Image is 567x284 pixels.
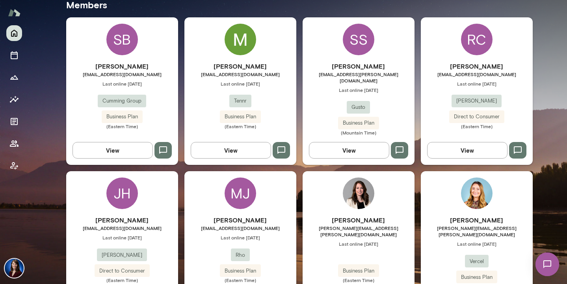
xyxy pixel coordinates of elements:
div: MJ [225,177,256,209]
div: SS [343,24,374,55]
img: Christine Martin [343,177,374,209]
h6: [PERSON_NAME] [421,215,533,225]
span: Business Plan [220,267,261,275]
span: Rho [231,251,250,259]
h6: [PERSON_NAME] [184,215,296,225]
img: Julie Rollauer [5,259,24,278]
span: [PERSON_NAME][EMAIL_ADDRESS][PERSON_NAME][DOMAIN_NAME] [421,225,533,237]
span: Business Plan [338,267,379,275]
button: View [427,142,508,159]
span: (Mountain Time) [303,129,415,136]
span: Business Plan [220,113,261,121]
span: (Eastern Time) [66,277,178,283]
span: Last online [DATE] [421,241,533,247]
span: [PERSON_NAME][EMAIL_ADDRESS][PERSON_NAME][DOMAIN_NAME] [303,225,415,237]
span: Last online [DATE] [303,241,415,247]
img: Baily Brogden [461,177,493,209]
button: Sessions [6,47,22,63]
span: Direct to Consumer [449,113,504,121]
button: View [309,142,389,159]
h6: [PERSON_NAME] [66,62,178,71]
span: [EMAIL_ADDRESS][DOMAIN_NAME] [184,71,296,77]
span: Last online [DATE] [66,80,178,87]
span: [EMAIL_ADDRESS][PERSON_NAME][DOMAIN_NAME] [303,71,415,84]
span: Last online [DATE] [184,234,296,241]
button: View [73,142,153,159]
span: Business Plan [102,113,143,121]
span: Business Plan [338,119,379,127]
h6: [PERSON_NAME] [303,62,415,71]
div: SB [106,24,138,55]
button: Home [6,25,22,41]
span: (Eastern Time) [184,277,296,283]
h6: [PERSON_NAME] [66,215,178,225]
span: (Eastern Time) [303,277,415,283]
button: Client app [6,158,22,174]
span: [PERSON_NAME] [97,251,147,259]
span: (Eastern Time) [184,123,296,129]
h6: [PERSON_NAME] [303,215,415,225]
button: Documents [6,114,22,129]
button: View [191,142,271,159]
span: Last online [DATE] [66,234,178,241]
span: Gusto [347,103,370,111]
button: Members [6,136,22,151]
button: Insights [6,92,22,107]
img: Madison Paulik [225,24,256,55]
span: [EMAIL_ADDRESS][DOMAIN_NAME] [66,71,178,77]
span: Direct to Consumer [95,267,150,275]
span: Last online [DATE] [421,80,533,87]
span: Tennr [229,97,251,105]
span: Vercel [465,258,489,265]
span: [EMAIL_ADDRESS][DOMAIN_NAME] [66,225,178,231]
span: [EMAIL_ADDRESS][DOMAIN_NAME] [184,225,296,231]
div: RC [461,24,493,55]
h6: [PERSON_NAME] [421,62,533,71]
span: Last online [DATE] [303,87,415,93]
h6: [PERSON_NAME] [184,62,296,71]
span: [EMAIL_ADDRESS][DOMAIN_NAME] [421,71,533,77]
span: (Eastern Time) [66,123,178,129]
span: Cumming Group [98,97,146,105]
button: Growth Plan [6,69,22,85]
div: JH [106,177,138,209]
span: Last online [DATE] [184,80,296,87]
span: (Eastern Time) [421,123,533,129]
span: Business Plan [456,273,497,281]
span: [PERSON_NAME] [452,97,502,105]
img: Mento [8,5,20,20]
